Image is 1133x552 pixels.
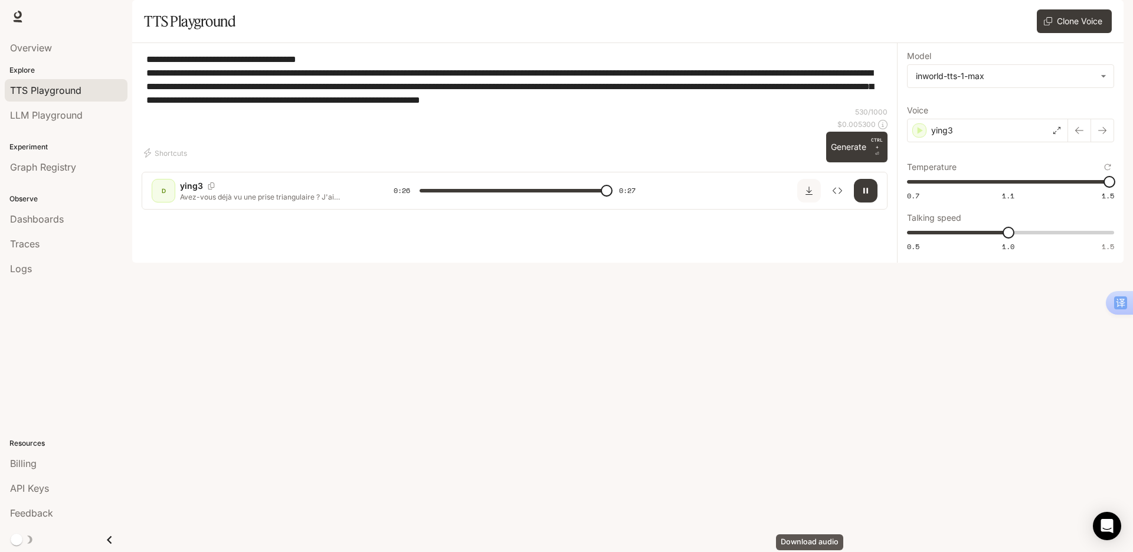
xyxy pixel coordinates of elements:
[907,191,919,201] span: 0.7
[855,107,888,117] p: 530 / 1000
[907,163,957,171] p: Temperature
[797,179,821,202] button: Download audio
[907,106,928,115] p: Voice
[837,119,876,129] p: $ 0.005300
[908,65,1114,87] div: inworld-tts-1-max
[907,214,961,222] p: Talking speed
[916,70,1095,82] div: inworld-tts-1-max
[142,143,192,162] button: Shortcuts
[907,52,931,60] p: Model
[1037,9,1112,33] button: Clone Voice
[1102,241,1114,251] span: 1.5
[1093,512,1121,540] div: Open Intercom Messenger
[1002,191,1014,201] span: 1.1
[180,180,203,192] p: ying3
[619,185,636,197] span: 0:27
[826,132,888,162] button: GenerateCTRL +⏎
[394,185,410,197] span: 0:26
[871,136,883,151] p: CTRL +
[1101,161,1114,174] button: Reset to default
[826,179,849,202] button: Inspect
[144,9,235,33] h1: TTS Playground
[203,182,220,190] button: Copy Voice ID
[931,125,953,136] p: ying3
[776,534,843,550] div: Download audio
[871,136,883,158] p: ⏎
[154,181,173,200] div: D
[1102,191,1114,201] span: 1.5
[180,192,365,202] p: Avez-vous déjà vu une prise triangulaire ? J'ai définitivement abandonné les anciennes prises. Ce...
[907,241,919,251] span: 0.5
[1002,241,1014,251] span: 1.0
